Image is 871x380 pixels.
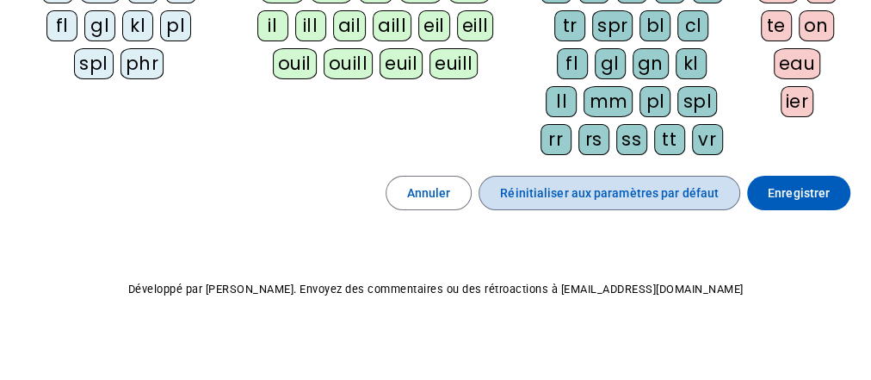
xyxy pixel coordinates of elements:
[639,10,670,41] div: bl
[578,124,609,155] div: rs
[14,279,857,300] p: Développé par [PERSON_NAME]. Envoyez des commentaires ou des rétroactions à [EMAIL_ADDRESS][DOMAI...
[768,183,830,203] span: Enregistrer
[616,124,647,155] div: ss
[654,124,685,155] div: tt
[429,48,478,79] div: euill
[122,10,153,41] div: kl
[160,10,191,41] div: pl
[781,86,814,117] div: ier
[557,48,588,79] div: fl
[554,10,585,41] div: tr
[373,10,411,41] div: aill
[676,48,707,79] div: kl
[380,48,423,79] div: euil
[479,176,740,210] button: Réinitialiser aux paramètres par défaut
[633,48,669,79] div: gn
[639,86,670,117] div: pl
[386,176,473,210] button: Annuler
[295,10,326,41] div: ill
[457,10,494,41] div: eill
[747,176,850,210] button: Enregistrer
[418,10,450,41] div: eil
[74,48,114,79] div: spl
[761,10,792,41] div: te
[595,48,626,79] div: gl
[546,86,577,117] div: ll
[333,10,367,41] div: ail
[799,10,834,41] div: on
[120,48,164,79] div: phr
[500,183,719,203] span: Réinitialiser aux paramètres par défaut
[273,48,317,79] div: ouil
[774,48,821,79] div: eau
[46,10,77,41] div: fl
[324,48,373,79] div: ouill
[677,86,717,117] div: spl
[84,10,115,41] div: gl
[541,124,571,155] div: rr
[257,10,288,41] div: il
[677,10,708,41] div: cl
[584,86,633,117] div: mm
[407,183,451,203] span: Annuler
[692,124,723,155] div: vr
[592,10,633,41] div: spr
